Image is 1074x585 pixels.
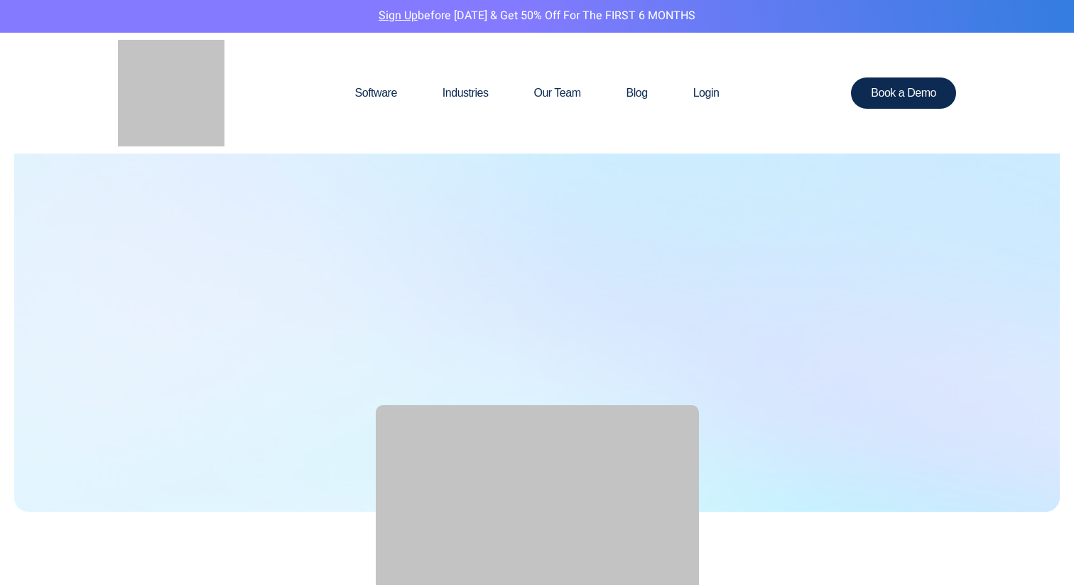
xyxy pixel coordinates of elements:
[379,7,418,24] a: Sign Up
[420,59,511,127] a: Industries
[332,59,420,127] a: Software
[871,87,936,99] span: Book a Demo
[511,59,603,127] a: Our Team
[11,7,1063,26] p: before [DATE] & Get 50% Off for the FIRST 6 MONTHS
[604,59,671,127] a: Blog
[671,59,742,127] a: Login
[851,77,956,109] a: Book a Demo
